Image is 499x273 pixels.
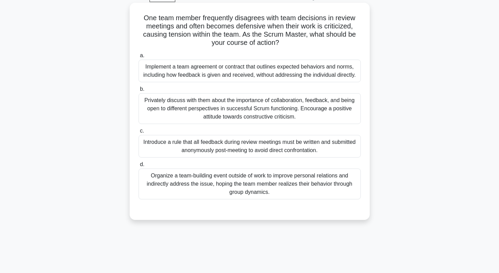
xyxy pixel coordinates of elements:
div: Introduce a rule that all feedback during review meetings must be written and submitted anonymous... [139,135,361,158]
div: Implement a team agreement or contract that outlines expected behaviors and norms, including how ... [139,60,361,82]
h5: One team member frequently disagrees with team decisions in review meetings and often becomes def... [138,14,361,47]
span: c. [140,128,144,134]
span: d. [140,161,144,167]
div: Organize a team-building event outside of work to improve personal relations and indirectly addre... [139,169,361,199]
div: Privately discuss with them about the importance of collaboration, feedback, and being open to di... [139,93,361,124]
span: a. [140,52,144,58]
span: b. [140,86,144,92]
